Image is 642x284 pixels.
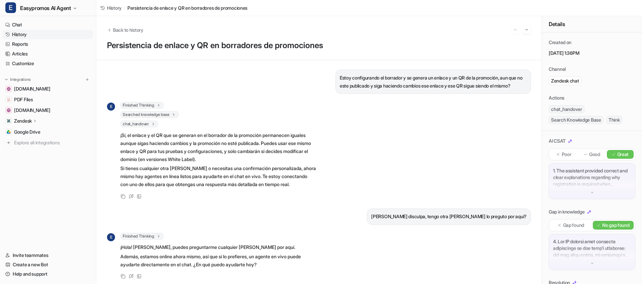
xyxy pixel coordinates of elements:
[107,4,122,11] span: History
[3,95,93,104] a: PDF FilesPDF Files
[549,66,566,73] p: Channel
[7,119,11,123] img: Zendesk
[549,138,566,144] p: AI CSAT
[14,86,50,92] span: [DOMAIN_NAME]
[107,103,115,111] span: E
[14,118,32,124] p: Zendesk
[549,105,584,113] span: chat_handover
[3,269,93,279] a: Help and support
[542,16,642,32] div: Details
[522,25,531,34] button: Go to next session
[120,243,316,251] p: ¡Hola! [PERSON_NAME], puedes preguntarme cualquier [PERSON_NAME] por aquí.
[7,87,11,91] img: easypromos-apiref.redoc.ly
[524,27,529,33] img: Next session
[549,39,571,46] p: Created on
[7,98,11,102] img: PDF Files
[3,30,93,39] a: History
[589,151,600,158] p: Good
[549,95,564,101] p: Actions
[7,130,11,134] img: Google Drive
[3,251,93,260] a: Invite teammates
[3,20,93,29] a: Chat
[3,260,93,269] a: Create a new Bot
[120,131,316,163] p: ¡Sí, el enlace y el QR que se generan en el borrador de la promoción permanecen iguales aunque si...
[3,49,93,58] a: Articles
[3,84,93,94] a: easypromos-apiref.redoc.ly[DOMAIN_NAME]
[340,74,527,90] p: Estoy configurando el borrador y se genera un enlace y un QR de la promoción, aun que no este pub...
[3,138,93,147] a: Explore all integrations
[14,107,50,114] span: [DOMAIN_NAME]
[113,26,143,33] span: Back to history
[3,106,93,115] a: www.easypromosapp.com[DOMAIN_NAME]
[120,121,158,127] span: chat_handover
[5,2,16,13] span: E
[14,137,91,148] span: Explore all integrations
[511,25,520,34] button: Go to previous session
[10,77,31,82] p: Integrations
[120,102,164,109] span: Finished Thinking
[590,190,595,195] img: down-arrow
[3,76,33,83] button: Integrations
[85,77,90,82] img: menu_add.svg
[549,50,635,56] p: [DATE] 1:36PM
[7,108,11,112] img: www.easypromosapp.com
[549,116,604,124] span: Search Knowledge Base
[551,78,579,84] p: Zendesk chat
[20,3,71,13] span: Easypromos AI Agent
[127,4,247,11] span: Persistencia de enlace y QR en borradores de promociones
[3,39,93,49] a: Reports
[606,116,622,124] span: Think
[562,151,571,158] p: Poor
[120,111,179,118] span: Searched knowledge base
[590,261,595,266] img: down-arrow
[3,59,93,68] a: Customize
[4,77,9,82] img: expand menu
[120,164,316,188] p: Si tienes cualquier otra [PERSON_NAME] o necesitas una confirmación personalizada, ahora mismo ha...
[107,26,143,33] button: Back to history
[120,253,316,269] p: Además, estamos online ahora mismo, así que si lo prefieres, un agente en vivo puede ayudarte dir...
[14,96,33,103] span: PDF Files
[124,4,125,11] span: /
[513,27,518,33] img: Previous session
[602,222,630,229] p: No gap found
[617,151,629,158] p: Great
[14,129,40,135] span: Google Drive
[553,238,631,258] p: 4. Lor IP dolorsi amet consecte adipiscinge se doe temp'i utlaboree: dol mag aliqu enima, mi veni...
[5,139,12,146] img: explore all integrations
[107,41,531,50] h1: Persistencia de enlace y QR en borradores de promociones
[107,233,115,241] span: E
[120,233,164,240] span: Finished Thinking
[549,208,585,215] p: Gap in knowledge
[100,4,122,11] a: History
[563,222,584,229] p: Gap found
[371,212,527,221] p: [PERSON_NAME] disculpa, tengo otra [PERSON_NAME] lo preguto por aqui?
[3,127,93,137] a: Google DriveGoogle Drive
[553,167,631,187] p: 1. The assistant provided correct and clear explanations regarding why registration is required w...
